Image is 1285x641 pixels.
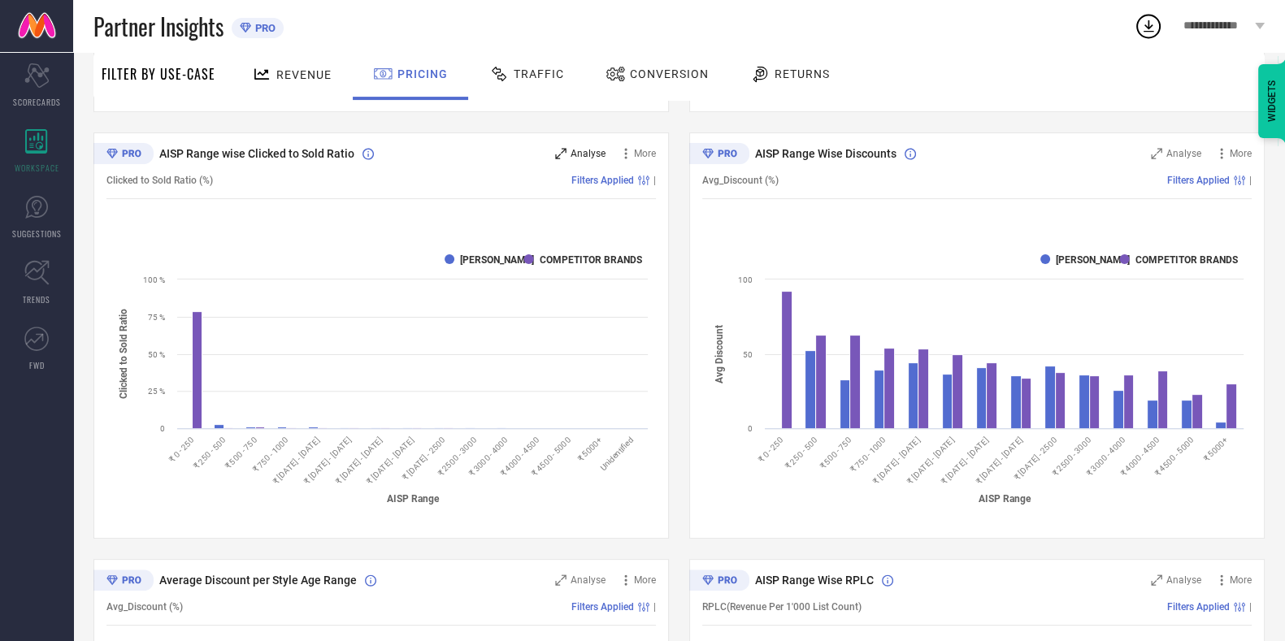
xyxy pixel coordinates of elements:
[1135,254,1238,266] text: COMPETITOR BRANDS
[167,435,196,463] text: ₹ 0 - 250
[653,175,656,186] span: |
[818,435,853,470] text: ₹ 500 - 750
[13,96,61,108] span: SCORECARDS
[1153,435,1195,477] text: ₹ 4500 - 5000
[555,574,567,586] svg: Zoom
[784,435,819,470] text: ₹ 250 - 500
[634,574,656,586] span: More
[540,254,642,266] text: COMPETITOR BRANDS
[755,147,896,160] span: AISP Range Wise Discounts
[1230,148,1252,159] span: More
[29,359,45,371] span: FWD
[1056,254,1130,266] text: [PERSON_NAME]
[387,492,440,504] tspan: AISP Range
[748,424,753,433] text: 0
[93,143,154,167] div: Premium
[365,435,415,485] text: ₹ [DATE] - [DATE]
[738,275,753,284] text: 100
[775,67,830,80] span: Returns
[251,435,290,474] text: ₹ 750 - 1000
[159,574,357,587] span: Average Discount per Style Age Range
[514,67,564,80] span: Traffic
[849,435,888,474] text: ₹ 750 - 1000
[1084,435,1127,477] text: ₹ 3000 - 4000
[1201,435,1230,463] text: ₹ 5000+
[118,309,129,399] tspan: Clicked to Sold Ratio
[1118,435,1161,477] text: ₹ 4000 - 4500
[598,435,635,471] text: Unidentified
[1151,574,1162,586] svg: Zoom
[714,324,725,383] tspan: Avg Discount
[756,435,784,463] text: ₹ 0 - 250
[702,601,862,613] span: RPLC(Revenue Per 1'000 List Count)
[102,64,215,84] span: Filter By Use-Case
[1249,175,1252,186] span: |
[160,424,165,433] text: 0
[1134,11,1163,41] div: Open download list
[689,570,749,594] div: Premium
[1249,601,1252,613] span: |
[530,435,572,477] text: ₹ 4500 - 5000
[571,175,634,186] span: Filters Applied
[106,601,183,613] span: Avg_Discount (%)
[634,148,656,159] span: More
[1166,148,1201,159] span: Analyse
[979,492,1031,504] tspan: AISP Range
[571,574,606,586] span: Analyse
[555,148,567,159] svg: Zoom
[702,175,779,186] span: Avg_Discount (%)
[148,350,165,359] text: 50 %
[143,275,165,284] text: 100 %
[1050,435,1092,477] text: ₹ 2500 - 3000
[743,350,753,359] text: 50
[192,435,228,470] text: ₹ 250 - 500
[93,570,154,594] div: Premium
[571,148,606,159] span: Analyse
[940,435,990,485] text: ₹ [DATE] - [DATE]
[276,68,332,81] span: Revenue
[12,227,62,240] span: SUGGESTIONS
[251,22,276,34] span: PRO
[1151,148,1162,159] svg: Zoom
[1167,175,1230,186] span: Filters Applied
[436,435,478,477] text: ₹ 2500 - 3000
[23,293,50,305] span: TRENDS
[974,435,1024,485] text: ₹ [DATE] - [DATE]
[397,67,448,80] span: Pricing
[333,435,384,485] text: ₹ [DATE] - [DATE]
[1230,574,1252,586] span: More
[653,601,656,613] span: |
[460,254,534,266] text: [PERSON_NAME]
[148,387,165,396] text: 25 %
[1167,601,1230,613] span: Filters Applied
[630,67,709,80] span: Conversion
[271,435,321,485] text: ₹ [DATE] - [DATE]
[159,147,354,160] span: AISP Range wise Clicked to Sold Ratio
[15,162,59,174] span: WORKSPACE
[571,601,634,613] span: Filters Applied
[1166,574,1201,586] span: Analyse
[106,175,213,186] span: Clicked to Sold Ratio (%)
[467,435,510,477] text: ₹ 3000 - 4000
[223,435,258,470] text: ₹ 500 - 750
[401,435,447,481] text: ₹ [DATE] - 2500
[755,574,874,587] span: AISP Range Wise RPLC
[575,435,604,463] text: ₹ 5000+
[302,435,353,485] text: ₹ [DATE] - [DATE]
[871,435,922,485] text: ₹ [DATE] - [DATE]
[1012,435,1058,481] text: ₹ [DATE] - 2500
[689,143,749,167] div: Premium
[905,435,956,485] text: ₹ [DATE] - [DATE]
[498,435,540,477] text: ₹ 4000 - 4500
[148,313,165,322] text: 75 %
[93,10,224,43] span: Partner Insights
